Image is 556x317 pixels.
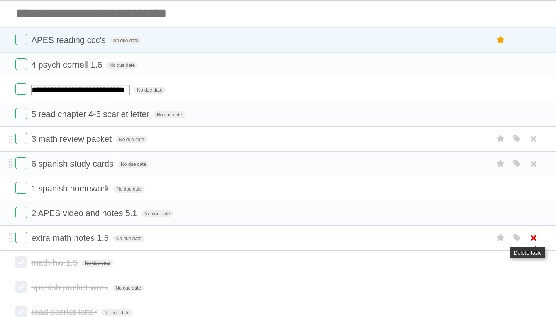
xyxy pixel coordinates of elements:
[15,108,27,119] label: Done
[493,133,508,145] label: Star task
[493,232,508,244] label: Star task
[15,133,27,144] label: Done
[31,109,151,119] span: 5 read chapter 4-5 scarlet letter
[110,37,141,44] span: No due date
[15,281,27,293] label: Done
[31,159,115,169] span: 6 spanish study cards
[493,34,508,46] label: Star task
[114,186,145,193] span: No due date
[15,58,27,70] label: Done
[31,134,114,144] span: 3 math review packet
[15,157,27,169] label: Done
[31,208,139,218] span: 2 APES video and notes 5.1
[31,233,111,243] span: extra math notes 1.5
[15,232,27,243] label: Done
[107,62,138,69] span: No due date
[15,182,27,194] label: Done
[15,256,27,268] label: Done
[493,157,508,170] label: Star task
[31,258,80,268] span: math hw 1.5
[31,60,104,70] span: 4 psych cornell 1.6
[31,35,108,45] span: APES reading ccc's
[15,207,27,218] label: Done
[31,307,99,317] span: read scarlet letter
[134,87,165,94] span: No due date
[154,111,185,118] span: No due date
[101,309,132,316] span: No due date
[141,210,173,217] span: No due date
[31,184,111,193] span: 1 spanish homework
[113,285,144,291] span: No due date
[15,83,27,95] label: Done
[113,235,144,242] span: No due date
[116,136,147,143] span: No due date
[31,283,110,292] span: spanish packet work
[118,161,149,168] span: No due date
[15,34,27,45] label: Done
[82,260,113,267] span: No due date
